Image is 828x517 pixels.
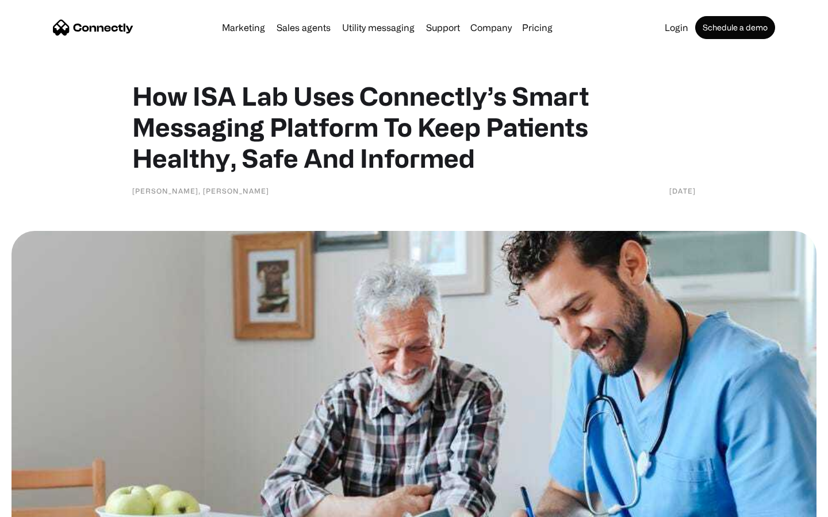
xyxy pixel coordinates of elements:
[695,16,775,39] a: Schedule a demo
[132,80,696,173] h1: How ISA Lab Uses Connectly’s Smart Messaging Platform To Keep Patients Healthy, Safe And Informed
[11,497,69,513] aside: Language selected: English
[467,20,515,36] div: Company
[217,23,270,32] a: Marketing
[470,20,512,36] div: Company
[53,19,133,36] a: home
[272,23,335,32] a: Sales agents
[669,185,696,196] div: [DATE]
[132,185,269,196] div: [PERSON_NAME], [PERSON_NAME]
[23,497,69,513] ul: Language list
[421,23,465,32] a: Support
[660,23,693,32] a: Login
[517,23,557,32] a: Pricing
[338,23,419,32] a: Utility messaging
